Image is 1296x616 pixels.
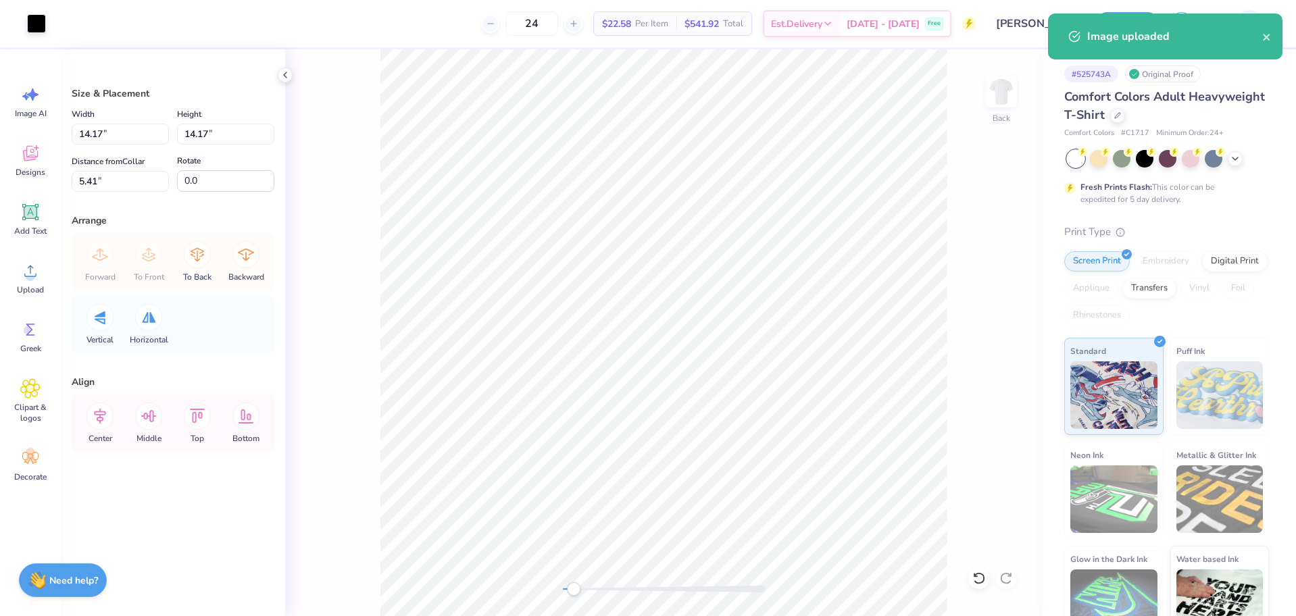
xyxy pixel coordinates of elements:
[1064,66,1118,82] div: # 525743A
[72,213,274,228] div: Arrange
[15,108,47,119] span: Image AI
[72,86,274,101] div: Size & Placement
[1236,10,1263,37] img: Arvi Mikhail Parcero
[1121,128,1149,139] span: # C1717
[191,433,204,444] span: Top
[1134,251,1198,272] div: Embroidery
[1064,224,1269,240] div: Print Type
[684,17,719,31] span: $541.92
[1064,278,1118,299] div: Applique
[232,433,259,444] span: Bottom
[635,17,668,31] span: Per Item
[1070,344,1106,358] span: Standard
[1176,448,1256,462] span: Metallic & Glitter Ink
[1080,181,1247,205] div: This color can be expedited for 5 day delivery.
[72,375,274,389] div: Align
[130,334,168,345] span: Horizontal
[1122,278,1176,299] div: Transfers
[988,78,1015,105] img: Back
[1064,251,1130,272] div: Screen Print
[8,402,53,423] span: Clipart & logos
[16,167,45,178] span: Designs
[86,334,114,345] span: Vertical
[49,574,98,587] strong: Need help?
[1070,448,1103,462] span: Neon Ink
[1176,465,1264,533] img: Metallic & Glitter Ink
[177,106,201,122] label: Height
[1070,465,1157,533] img: Neon Ink
[1080,182,1152,192] strong: Fresh Prints Flash:
[14,471,47,482] span: Decorate
[1176,361,1264,429] img: Puff Ink
[723,17,743,31] span: Total
[14,226,47,236] span: Add Text
[1070,361,1157,429] img: Standard
[993,112,1010,124] div: Back
[1087,28,1262,45] div: Image uploaded
[1070,552,1147,566] span: Glow in the Dark Ink
[1176,344,1205,358] span: Puff Ink
[1222,278,1254,299] div: Foil
[928,19,941,28] span: Free
[20,343,41,354] span: Greek
[228,272,264,282] span: Backward
[17,284,44,295] span: Upload
[1262,28,1272,45] button: close
[136,433,161,444] span: Middle
[1156,128,1224,139] span: Minimum Order: 24 +
[1210,10,1269,37] a: AM
[72,106,95,122] label: Width
[567,582,580,596] div: Accessibility label
[1176,552,1239,566] span: Water based Ink
[1180,278,1218,299] div: Vinyl
[1064,128,1114,139] span: Comfort Colors
[1064,305,1130,326] div: Rhinestones
[89,433,112,444] span: Center
[771,17,822,31] span: Est. Delivery
[1064,88,1265,123] span: Comfort Colors Adult Heavyweight T-Shirt
[986,10,1085,37] input: Untitled Design
[505,11,558,36] input: – –
[602,17,631,31] span: $22.58
[1125,66,1201,82] div: Original Proof
[847,17,920,31] span: [DATE] - [DATE]
[183,272,211,282] span: To Back
[1202,251,1268,272] div: Digital Print
[177,153,201,169] label: Rotate
[72,153,145,170] label: Distance from Collar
